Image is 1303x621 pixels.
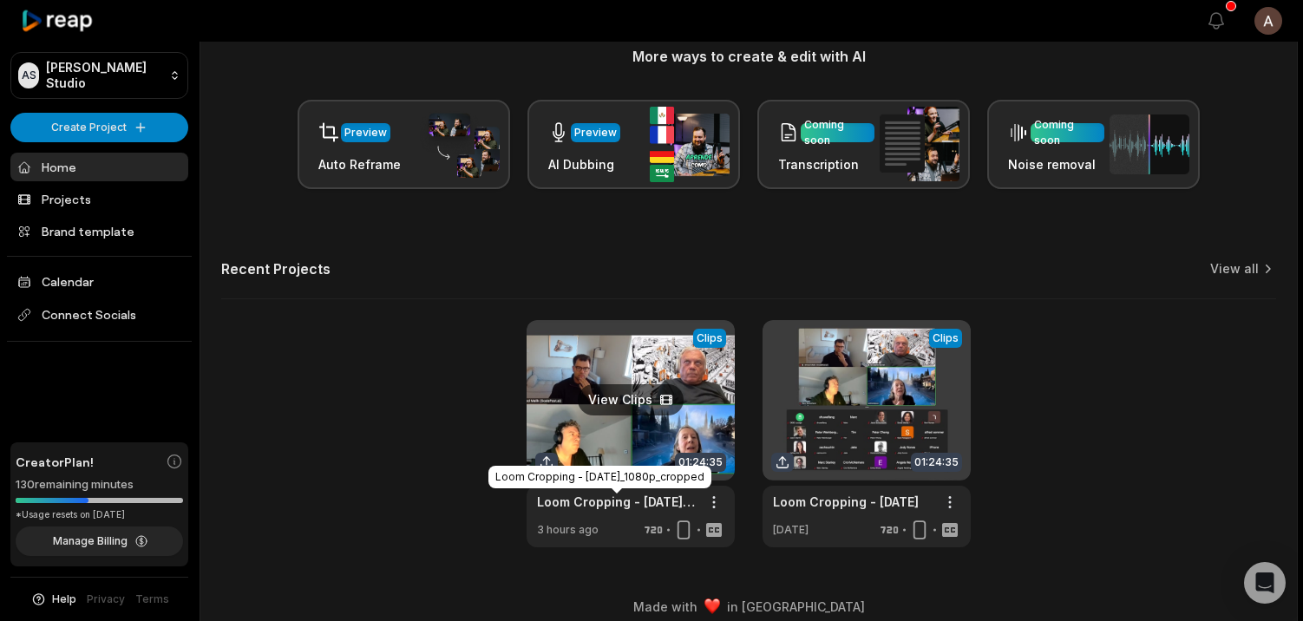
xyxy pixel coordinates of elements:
[344,125,387,141] div: Preview
[10,217,188,245] a: Brand template
[1210,260,1259,278] a: View all
[52,592,76,607] span: Help
[488,466,711,488] div: Loom Cropping - [DATE]_1080p_cropped
[650,107,730,182] img: ai_dubbing.png
[10,267,188,296] a: Calendar
[10,299,188,330] span: Connect Socials
[46,60,162,91] p: [PERSON_NAME] Studio
[10,153,188,181] a: Home
[16,476,183,494] div: 130 remaining minutes
[1034,117,1101,148] div: Coming soon
[221,260,331,278] h2: Recent Projects
[1008,155,1104,173] h3: Noise removal
[318,155,401,173] h3: Auto Reframe
[221,46,1276,67] h3: More ways to create & edit with AI
[10,113,188,142] button: Create Project
[16,453,94,471] span: Creator Plan!
[16,508,183,521] div: *Usage resets on [DATE]
[420,111,500,179] img: auto_reframe.png
[704,598,720,614] img: heart emoji
[135,592,169,607] a: Terms
[1110,114,1189,174] img: noise_removal.png
[880,107,959,181] img: transcription.png
[537,493,697,511] a: Loom Cropping - [DATE]_1080p_cropped
[10,185,188,213] a: Projects
[18,62,39,88] div: AS
[574,125,617,141] div: Preview
[216,598,1281,616] div: Made with in [GEOGRAPHIC_DATA]
[1244,562,1286,604] div: Open Intercom Messenger
[548,155,620,173] h3: AI Dubbing
[30,592,76,607] button: Help
[804,117,871,148] div: Coming soon
[16,526,183,556] button: Manage Billing
[773,493,919,511] a: Loom Cropping - [DATE]
[87,592,125,607] a: Privacy
[778,155,874,173] h3: Transcription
